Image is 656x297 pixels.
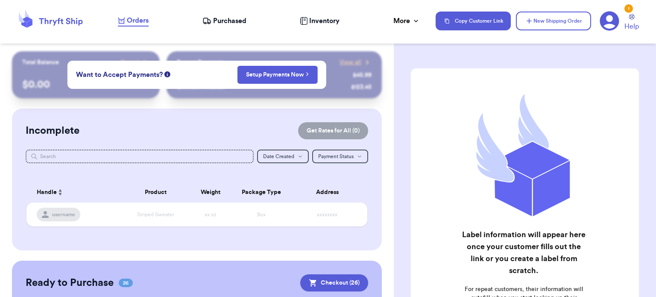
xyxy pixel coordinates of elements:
[205,212,217,217] span: xx oz
[351,83,372,91] div: $ 123.45
[127,15,149,26] span: Orders
[237,66,318,84] button: Setup Payments Now
[22,58,59,67] p: Total Balance
[353,71,372,79] div: $ 45.99
[340,58,372,67] a: View all
[246,71,309,79] a: Setup Payments Now
[300,16,340,26] a: Inventory
[300,274,368,291] button: Checkout (26)
[516,12,591,30] button: New Shipping Order
[309,16,340,26] span: Inventory
[436,12,511,30] button: Copy Customer Link
[118,15,149,26] a: Orders
[202,16,246,26] a: Purchased
[624,14,639,32] a: Help
[460,229,588,276] h2: Label information will appear here once your customer fills out the link or you create a label fr...
[340,58,361,67] span: View all
[26,276,114,290] h2: Ready to Purchase
[190,182,231,203] th: Weight
[317,212,337,217] span: xxxxxxxx
[22,78,150,91] p: $ 0.00
[257,150,309,163] button: Date Created
[37,188,57,197] span: Handle
[76,70,163,80] span: Want to Accept Payments?
[624,21,639,32] span: Help
[52,211,75,218] span: username
[213,16,246,26] span: Purchased
[121,58,139,67] span: Payout
[26,124,79,138] h2: Incomplete
[119,279,133,287] span: 26
[312,150,368,163] button: Payment Status
[231,182,293,203] th: Package Type
[600,11,619,31] a: 1
[177,58,224,67] p: Recent Payments
[257,212,266,217] span: Box
[624,4,633,13] div: 1
[263,154,294,159] span: Date Created
[292,182,367,203] th: Address
[57,187,64,197] button: Sort ascending
[122,182,190,203] th: Product
[298,122,368,139] button: Get Rates for All (0)
[318,154,354,159] span: Payment Status
[121,58,149,67] a: Payout
[137,212,174,217] span: Striped Sweater
[393,16,420,26] div: More
[26,150,254,163] input: Search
